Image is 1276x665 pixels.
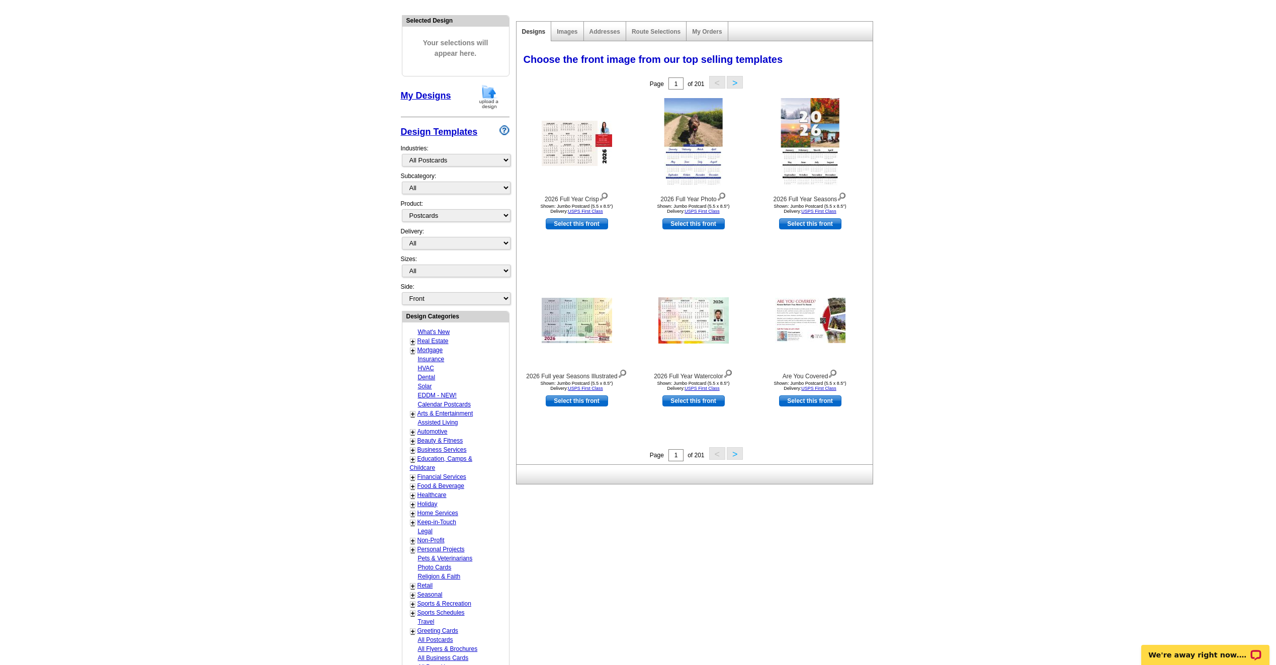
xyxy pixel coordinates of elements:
img: Are You Covered [775,298,845,343]
a: + [411,591,415,599]
button: > [727,447,743,460]
a: Religion & Faith [418,573,461,580]
span: of 201 [688,452,704,459]
a: USPS First Class [801,209,836,214]
iframe: LiveChat chat widget [1135,633,1276,665]
div: Shown: Jumbo Postcard (5.5 x 8.5") Delivery: [522,381,632,391]
a: Legal [418,528,433,535]
div: Shown: Jumbo Postcard (5.5 x 8.5") Delivery: [755,381,866,391]
a: Personal Projects [417,546,465,553]
a: Assisted Living [418,419,458,426]
div: Industries: [401,139,509,172]
a: EDDM - NEW! [418,392,457,399]
a: + [411,546,415,554]
a: Beauty & Fitness [417,437,463,444]
a: Food & Beverage [417,482,464,489]
div: Selected Design [402,16,509,25]
a: use this design [779,218,841,229]
div: Design Categories [402,311,509,321]
img: 2026 Full Year Photo [664,98,723,189]
img: 2026 Full Year Watercolor [658,297,729,344]
span: of 201 [688,80,704,88]
a: Design Templates [401,127,478,137]
a: + [411,437,415,445]
a: Calendar Postcards [418,401,471,408]
span: Choose the front image from our top selling templates [524,54,783,65]
div: Are You Covered [755,367,866,381]
div: Subcategory: [401,172,509,199]
img: view design details [717,190,726,201]
img: view design details [828,367,837,378]
div: 2026 Full Year Photo [638,190,749,204]
div: Shown: Jumbo Postcard (5.5 x 8.5") Delivery: [522,204,632,214]
a: Route Selections [632,28,680,35]
div: Sizes: [401,255,509,282]
a: Greeting Cards [417,627,458,634]
a: + [411,446,415,454]
a: use this design [662,218,725,229]
button: > [727,76,743,89]
div: Shown: Jumbo Postcard (5.5 x 8.5") Delivery: [638,381,749,391]
a: What's New [418,328,450,336]
a: Real Estate [417,338,449,345]
a: Financial Services [417,473,466,480]
a: All Flyers & Brochures [418,645,478,652]
a: My Designs [401,91,451,101]
div: 2026 Full year Seasons Illustrated [522,367,632,381]
a: Keep-in-Touch [417,519,456,526]
a: USPS First Class [568,209,603,214]
img: upload-design [476,84,502,110]
div: Delivery: [401,227,509,255]
a: + [411,491,415,500]
a: Education, Camps & Childcare [410,455,472,471]
a: + [411,627,415,635]
a: Photo Cards [418,564,452,571]
a: Non-Profit [417,537,445,544]
a: USPS First Class [568,386,603,391]
a: + [411,473,415,481]
a: Healthcare [417,491,447,498]
a: Designs [522,28,546,35]
div: Product: [401,199,509,227]
img: 2026 Full year Seasons Illustrated [542,298,612,343]
button: < [709,76,725,89]
a: + [411,482,415,490]
a: + [411,410,415,418]
a: Retail [417,582,433,589]
a: All Business Cards [418,654,469,661]
img: view design details [599,190,609,201]
a: Addresses [589,28,620,35]
a: Travel [418,618,435,625]
a: Seasonal [417,591,443,598]
a: + [411,455,415,463]
a: + [411,537,415,545]
div: 2026 Full Year Seasons [755,190,866,204]
img: view design details [618,367,627,378]
a: + [411,600,415,608]
a: USPS First Class [685,386,720,391]
img: design-wizard-help-icon.png [499,125,509,135]
a: + [411,338,415,346]
a: Home Services [417,510,458,517]
a: Holiday [417,501,438,508]
img: 2026 Full Year Crisp [542,121,612,166]
a: Arts & Entertainment [417,410,473,417]
a: Sports & Recreation [417,600,471,607]
a: + [411,510,415,518]
a: Solar [418,383,432,390]
a: Pets & Veterinarians [418,555,473,562]
div: 2026 Full Year Crisp [522,190,632,204]
a: Business Services [417,446,467,453]
a: use this design [546,395,608,406]
a: Sports Schedules [417,609,465,616]
a: HVAC [418,365,434,372]
span: Page [650,80,664,88]
button: < [709,447,725,460]
a: + [411,609,415,617]
a: use this design [779,395,841,406]
a: Insurance [418,356,445,363]
div: Shown: Jumbo Postcard (5.5 x 8.5") Delivery: [755,204,866,214]
a: + [411,347,415,355]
